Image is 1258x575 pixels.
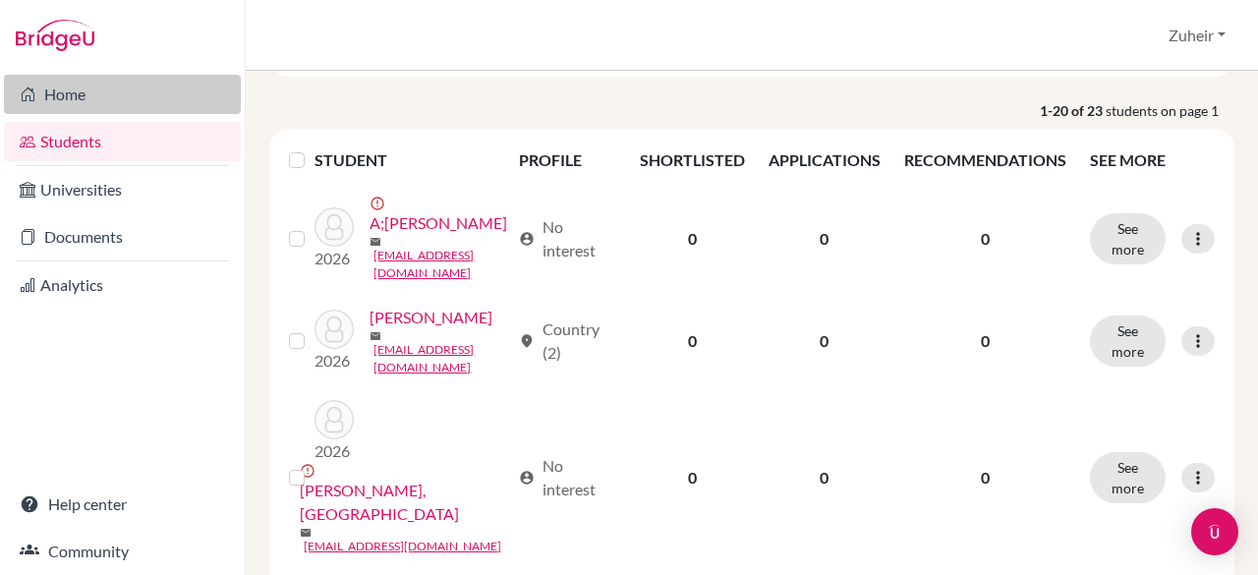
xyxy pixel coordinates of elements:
button: See more [1090,316,1166,367]
img: Bridge-U [16,20,94,51]
td: 0 [757,388,892,567]
p: 2026 [314,247,354,270]
a: Documents [4,217,241,257]
td: 0 [757,184,892,294]
p: 2026 [314,349,354,373]
td: 0 [628,184,757,294]
th: SEE MORE [1078,137,1227,184]
td: 0 [628,388,757,567]
img: A;abdali, Salman [314,207,354,247]
a: Home [4,75,241,114]
a: Community [4,532,241,571]
a: [EMAIL_ADDRESS][DOMAIN_NAME] [373,341,509,376]
th: RECOMMENDATIONS [892,137,1078,184]
th: SHORTLISTED [628,137,757,184]
a: [EMAIL_ADDRESS][DOMAIN_NAME] [304,538,501,555]
a: Universities [4,170,241,209]
td: 0 [757,294,892,388]
span: mail [300,527,312,539]
div: Open Intercom Messenger [1191,508,1238,555]
a: A;[PERSON_NAME] [370,211,507,235]
a: [PERSON_NAME] [370,306,492,329]
th: APPLICATIONS [757,137,892,184]
button: Zuheir [1160,17,1234,54]
span: error_outline [300,463,319,479]
p: 0 [904,329,1066,353]
strong: 1-20 of 23 [1040,100,1106,121]
a: Analytics [4,265,241,305]
a: [PERSON_NAME], [GEOGRAPHIC_DATA] [300,479,509,526]
a: Help center [4,485,241,524]
span: account_circle [519,231,535,247]
span: students on page 1 [1106,100,1234,121]
div: No interest [519,215,616,262]
span: mail [370,330,381,342]
a: [EMAIL_ADDRESS][DOMAIN_NAME] [373,247,509,282]
div: Country (2) [519,317,616,365]
th: PROFILE [507,137,628,184]
span: account_circle [519,470,535,486]
p: 2026 [314,439,354,463]
span: location_on [519,333,535,349]
a: Students [4,122,241,161]
span: error_outline [370,196,389,211]
button: See more [1090,452,1166,503]
p: 0 [904,227,1066,251]
p: 0 [904,466,1066,489]
img: Albalaa, Alsadek [314,400,354,439]
th: STUDENT [314,137,506,184]
div: No interest [519,454,616,501]
td: 0 [628,294,757,388]
span: mail [370,236,381,248]
img: Akram, Omar [314,310,354,349]
button: See more [1090,213,1166,264]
